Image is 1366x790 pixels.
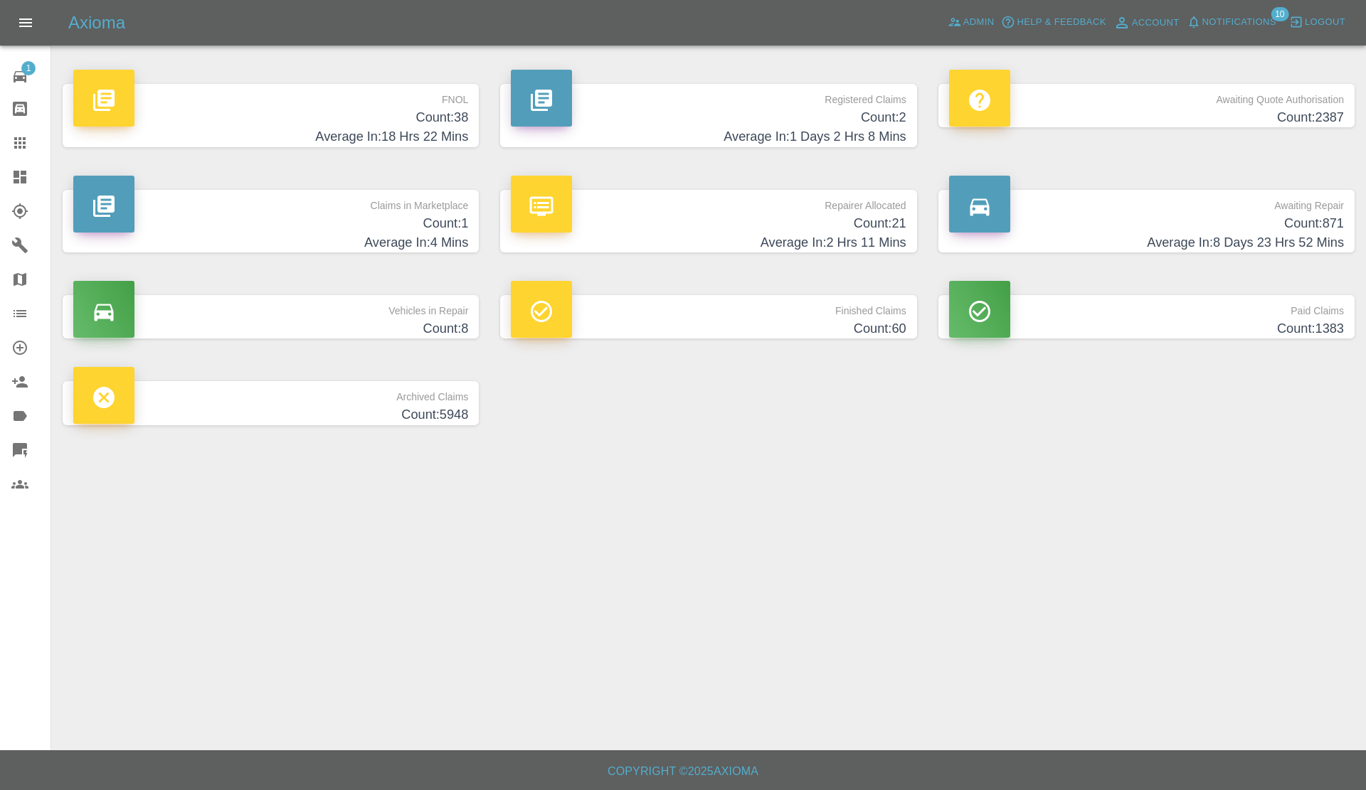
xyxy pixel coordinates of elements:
[63,295,479,338] a: Vehicles in RepairCount:8
[9,6,43,40] button: Open drawer
[73,214,468,233] h4: Count: 1
[511,233,906,252] h4: Average In: 2 Hrs 11 Mins
[1305,14,1345,31] span: Logout
[949,84,1344,108] p: Awaiting Quote Authorisation
[1132,15,1180,31] span: Account
[73,84,468,108] p: FNOL
[511,108,906,127] h4: Count: 2
[1202,14,1276,31] span: Notifications
[511,214,906,233] h4: Count: 21
[21,61,36,75] span: 1
[11,762,1355,781] h6: Copyright © 2025 Axioma
[500,190,916,253] a: Repairer AllocatedCount:21Average In:2 Hrs 11 Mins
[500,84,916,147] a: Registered ClaimsCount:2Average In:1 Days 2 Hrs 8 Mins
[63,381,479,425] a: Archived ClaimsCount:5948
[511,319,906,338] h4: Count: 60
[949,295,1344,319] p: Paid Claims
[949,233,1344,252] h4: Average In: 8 Days 23 Hrs 52 Mins
[997,11,1109,33] button: Help & Feedback
[1271,7,1288,21] span: 10
[73,108,468,127] h4: Count: 38
[511,295,906,319] p: Finished Claims
[938,84,1355,127] a: Awaiting Quote AuthorisationCount:2387
[511,190,906,214] p: Repairer Allocated
[73,190,468,214] p: Claims in Marketplace
[73,233,468,252] h4: Average In: 4 Mins
[1110,11,1183,34] a: Account
[938,190,1355,253] a: Awaiting RepairCount:871Average In:8 Days 23 Hrs 52 Mins
[73,127,468,146] h4: Average In: 18 Hrs 22 Mins
[63,84,479,147] a: FNOLCount:38Average In:18 Hrs 22 Mins
[73,319,468,338] h4: Count: 8
[949,214,1344,233] h4: Count: 871
[949,108,1344,127] h4: Count: 2387
[963,14,995,31] span: Admin
[944,11,998,33] a: Admin
[73,295,468,319] p: Vehicles in Repair
[1286,11,1349,33] button: Logout
[1183,11,1280,33] button: Notifications
[500,295,916,338] a: Finished ClaimsCount:60
[1017,14,1106,31] span: Help & Feedback
[73,405,468,425] h4: Count: 5948
[949,319,1344,338] h4: Count: 1383
[938,295,1355,338] a: Paid ClaimsCount:1383
[511,127,906,146] h4: Average In: 1 Days 2 Hrs 8 Mins
[63,190,479,253] a: Claims in MarketplaceCount:1Average In:4 Mins
[511,84,906,108] p: Registered Claims
[73,381,468,405] p: Archived Claims
[949,190,1344,214] p: Awaiting Repair
[68,11,125,34] h5: Axioma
